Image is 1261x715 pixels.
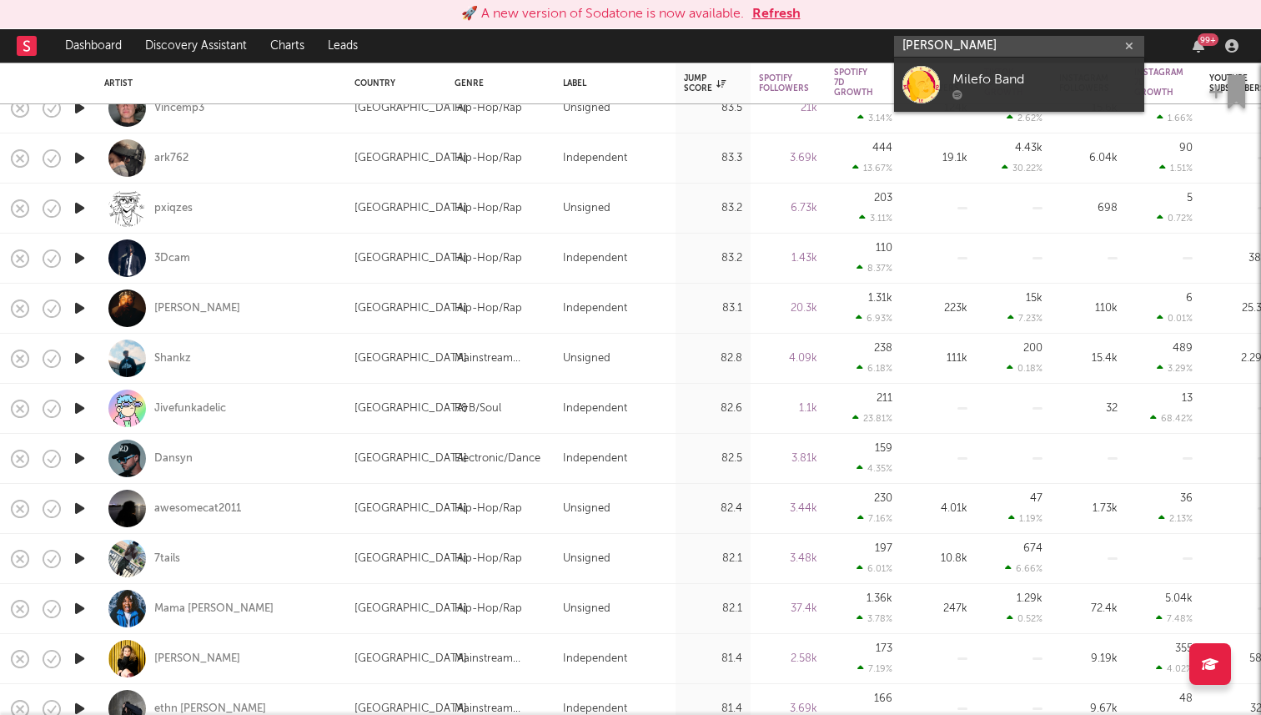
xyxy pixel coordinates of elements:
[759,249,817,269] div: 1.43k
[1198,33,1218,46] div: 99 +
[874,693,892,704] div: 166
[154,301,240,316] a: [PERSON_NAME]
[684,649,742,669] div: 81.4
[455,149,522,169] div: Hip-Hop/Rap
[1059,149,1118,169] div: 6.04k
[1165,593,1193,604] div: 5.04k
[752,4,801,24] button: Refresh
[563,98,610,118] div: Unsigned
[1157,113,1193,123] div: 1.66 %
[852,413,892,424] div: 23.81 %
[856,313,892,324] div: 6.93 %
[154,652,240,667] a: [PERSON_NAME]
[857,363,892,374] div: 6.18 %
[563,399,627,419] div: Independent
[354,549,467,569] div: [GEOGRAPHIC_DATA]
[875,443,892,454] div: 159
[909,299,967,319] div: 223k
[154,251,190,266] div: 3Dcam
[759,649,817,669] div: 2.58k
[1007,113,1042,123] div: 2.62 %
[563,449,627,469] div: Independent
[857,263,892,274] div: 8.37 %
[563,249,627,269] div: Independent
[1023,343,1042,354] div: 200
[759,73,809,93] div: Spotify Followers
[857,463,892,474] div: 4.35 %
[1059,349,1118,369] div: 15.4k
[867,593,892,604] div: 1.36k
[759,399,817,419] div: 1.1k
[455,449,540,469] div: Electronic/Dance
[1059,499,1118,519] div: 1.73k
[875,543,892,554] div: 197
[455,399,501,419] div: R&B/Soul
[759,499,817,519] div: 3.44k
[909,499,967,519] div: 4.01k
[354,199,467,219] div: [GEOGRAPHIC_DATA]
[354,98,467,118] div: [GEOGRAPHIC_DATA]
[1015,143,1042,154] div: 4.43k
[154,101,204,116] a: Vincemp3
[684,599,742,619] div: 82.1
[455,649,546,669] div: Mainstream Electronic
[684,499,742,519] div: 82.4
[563,299,627,319] div: Independent
[684,399,742,419] div: 82.6
[1005,563,1042,574] div: 6.66 %
[1026,293,1042,304] div: 15k
[1159,163,1193,174] div: 1.51 %
[876,643,892,654] div: 173
[455,199,522,219] div: Hip-Hop/Rap
[1157,313,1193,324] div: 0.01 %
[1059,649,1118,669] div: 9.19k
[455,299,522,319] div: Hip-Hop/Rap
[874,493,892,504] div: 230
[154,501,241,516] div: awesomecat2011
[1156,663,1193,674] div: 4.02 %
[1002,163,1042,174] div: 30.22 %
[455,499,522,519] div: Hip-Hop/Rap
[759,549,817,569] div: 3.48k
[859,213,892,224] div: 3.11 %
[455,98,522,118] div: Hip-Hop/Rap
[876,243,892,254] div: 110
[684,73,726,93] div: Jump Score
[354,249,467,269] div: [GEOGRAPHIC_DATA]
[1059,299,1118,319] div: 110k
[759,98,817,118] div: 21k
[1059,399,1118,419] div: 32
[1180,493,1193,504] div: 36
[909,349,967,369] div: 111k
[154,151,188,166] div: ark762
[857,613,892,624] div: 3.78 %
[1134,68,1183,98] div: Instagram 7D Growth
[1156,613,1193,624] div: 7.48 %
[1007,313,1042,324] div: 7.23 %
[1182,393,1193,404] div: 13
[316,29,369,63] a: Leads
[154,401,226,416] a: Jivefunkadelic
[563,149,627,169] div: Independent
[857,113,892,123] div: 3.14 %
[1007,363,1042,374] div: 0.18 %
[563,649,627,669] div: Independent
[455,78,538,88] div: Genre
[909,599,967,619] div: 247k
[894,58,1144,112] a: Milefo Band
[354,399,467,419] div: [GEOGRAPHIC_DATA]
[1059,199,1118,219] div: 698
[894,36,1144,57] input: Search for artists
[684,98,742,118] div: 83.5
[684,549,742,569] div: 82.1
[759,299,817,319] div: 20.3k
[1157,213,1193,224] div: 0.72 %
[1030,493,1042,504] div: 47
[877,393,892,404] div: 211
[563,349,610,369] div: Unsigned
[684,249,742,269] div: 83.2
[1173,343,1193,354] div: 489
[354,449,467,469] div: [GEOGRAPHIC_DATA]
[563,499,610,519] div: Unsigned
